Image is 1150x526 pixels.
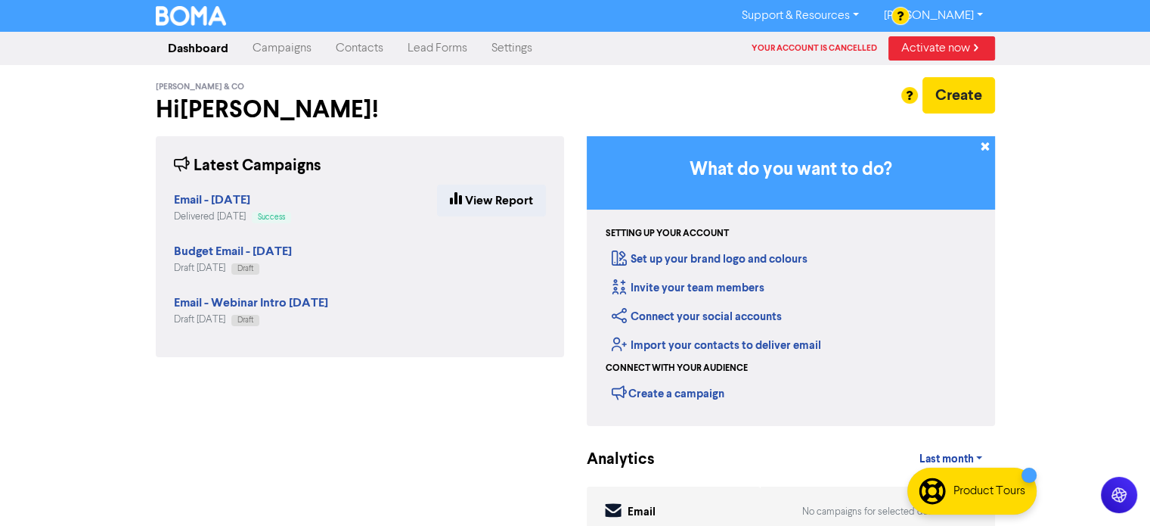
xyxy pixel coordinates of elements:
[156,6,227,26] img: BOMA Logo
[156,33,240,64] a: Dashboard
[730,4,871,28] a: Support & Resources
[609,159,972,181] h3: What do you want to do?
[324,33,395,64] a: Contacts
[752,42,888,55] div: Your account is cancelled
[628,504,656,521] div: Email
[606,362,748,375] div: Connect with your audience
[612,281,764,295] a: Invite your team members
[174,195,250,207] a: Email - [DATE]
[612,252,807,266] a: Set up your brand logo and colours
[237,265,253,272] span: Draft
[237,316,253,324] span: Draft
[587,136,995,426] div: Getting Started in BOMA
[919,453,973,466] span: Last month
[888,36,995,61] a: Activate now
[174,297,328,310] a: Email - Webinar Intro [DATE]
[156,82,244,92] span: [PERSON_NAME] & Co
[174,244,292,259] strong: Budget Email - [DATE]
[156,95,564,124] h2: Hi [PERSON_NAME] !
[612,338,821,353] a: Import your contacts to deliver email
[871,4,994,28] a: [PERSON_NAME]
[174,261,292,275] div: Draft [DATE]
[907,444,994,475] a: Last month
[802,505,953,519] div: No campaigns for selected dates
[174,192,250,207] strong: Email - [DATE]
[1074,453,1150,526] iframe: Chat Widget
[612,310,782,324] a: Connect your social accounts
[174,210,291,224] div: Delivered [DATE]
[174,295,328,310] strong: Email - Webinar Intro [DATE]
[587,448,636,472] div: Analytics
[174,246,292,258] a: Budget Email - [DATE]
[395,33,479,64] a: Lead Forms
[258,213,285,221] span: Success
[612,381,724,404] div: Create a campaign
[437,185,546,216] a: View Report
[479,33,544,64] a: Settings
[606,227,729,241] div: Setting up your account
[174,313,328,327] div: Draft [DATE]
[240,33,324,64] a: Campaigns
[922,77,995,114] button: Create
[174,154,321,178] div: Latest Campaigns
